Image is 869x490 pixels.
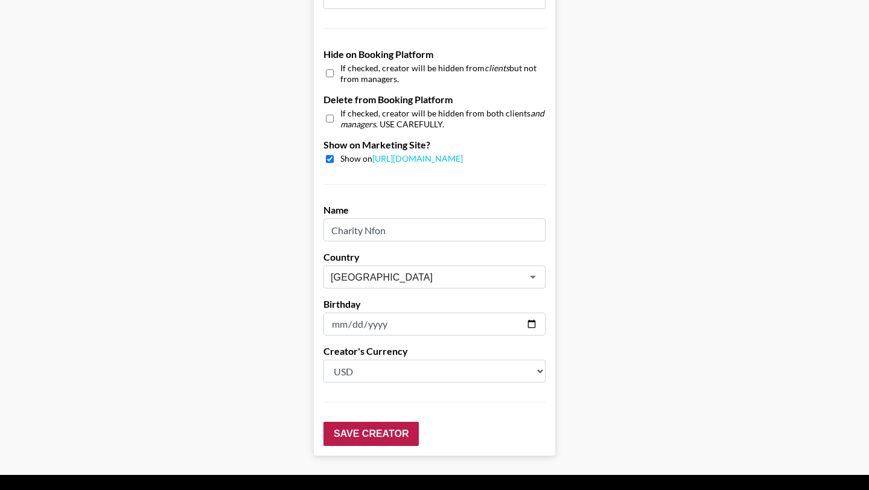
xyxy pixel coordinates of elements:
button: Open [524,269,541,285]
a: [URL][DOMAIN_NAME] [372,153,463,164]
label: Birthday [323,298,546,310]
label: Name [323,204,546,216]
em: clients [485,63,509,73]
label: Show on Marketing Site? [323,139,546,151]
label: Hide on Booking Platform [323,48,546,60]
input: Save Creator [323,422,419,446]
span: If checked, creator will be hidden from both clients . USE CAREFULLY. [340,108,546,129]
em: and managers [340,108,544,129]
span: If checked, creator will be hidden from but not from managers. [340,63,546,84]
label: Country [323,251,546,263]
span: Show on [340,153,463,165]
label: Delete from Booking Platform [323,94,546,106]
label: Creator's Currency [323,345,546,357]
